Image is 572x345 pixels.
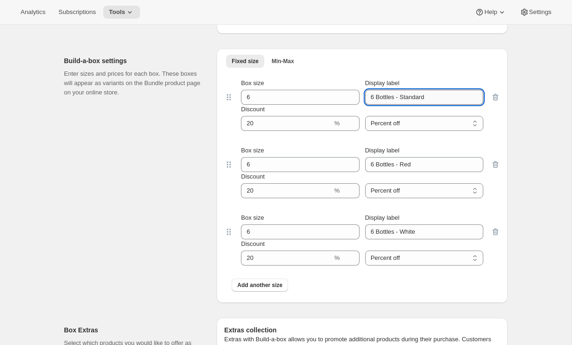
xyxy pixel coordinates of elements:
[365,214,400,221] span: Display label
[365,90,483,105] input: Display label
[53,6,101,19] button: Subscriptions
[334,120,340,127] span: %
[224,325,500,335] h6: Extras collection
[58,8,96,16] span: Subscriptions
[241,173,265,180] span: Discount
[529,8,551,16] span: Settings
[241,224,345,239] input: Box size
[365,224,483,239] input: Display label
[241,214,264,221] span: Box size
[241,90,345,105] input: Box size
[469,6,512,19] button: Help
[365,157,483,172] input: Display label
[241,79,264,86] span: Box size
[64,69,202,97] p: Enter sizes and prices for each box. These boxes will appear as variants on the Bundle product pa...
[334,187,340,194] span: %
[64,325,202,335] h2: Box Extras
[237,281,282,289] span: Add another size
[241,106,265,113] span: Discount
[241,240,265,247] span: Discount
[232,279,288,292] button: Add another size
[103,6,140,19] button: Tools
[241,157,345,172] input: Box size
[109,8,125,16] span: Tools
[334,254,340,261] span: %
[15,6,51,19] button: Analytics
[365,79,400,86] span: Display label
[514,6,557,19] button: Settings
[241,147,264,154] span: Box size
[232,57,258,65] span: Fixed size
[365,147,400,154] span: Display label
[484,8,497,16] span: Help
[272,57,294,65] span: Min-Max
[21,8,45,16] span: Analytics
[64,56,202,65] h2: Build-a-box settings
